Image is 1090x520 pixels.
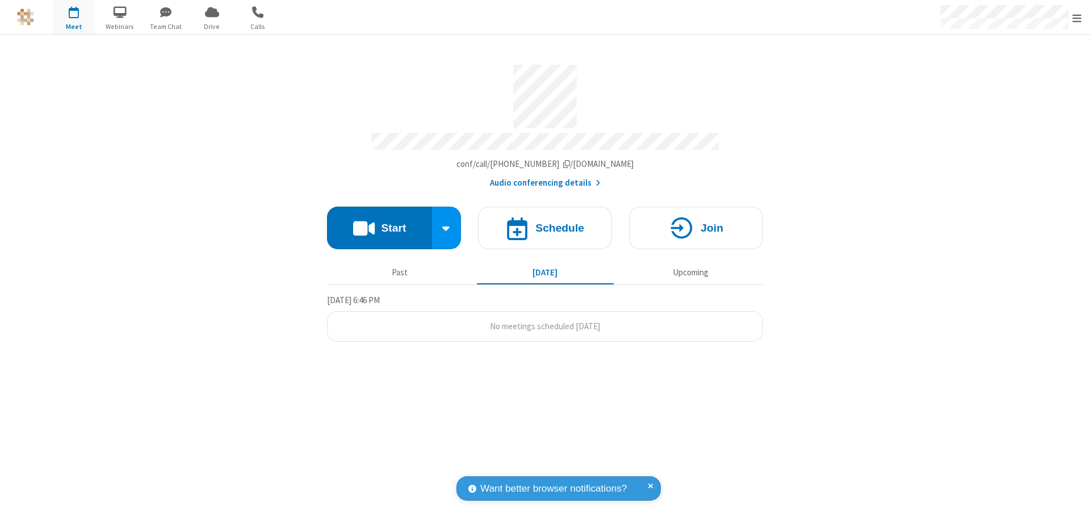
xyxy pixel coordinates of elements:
[332,262,468,283] button: Past
[456,158,634,171] button: Copy my meeting room linkCopy my meeting room link
[478,207,612,249] button: Schedule
[701,223,723,233] h4: Join
[17,9,34,26] img: QA Selenium DO NOT DELETE OR CHANGE
[629,207,763,249] button: Join
[477,262,614,283] button: [DATE]
[191,22,233,32] span: Drive
[381,223,406,233] h4: Start
[145,22,187,32] span: Team Chat
[432,207,462,249] div: Start conference options
[480,481,627,496] span: Want better browser notifications?
[535,223,584,233] h4: Schedule
[327,293,763,342] section: Today's Meetings
[327,207,432,249] button: Start
[622,262,759,283] button: Upcoming
[53,22,95,32] span: Meet
[456,158,634,169] span: Copy my meeting room link
[490,177,601,190] button: Audio conferencing details
[99,22,141,32] span: Webinars
[490,321,600,332] span: No meetings scheduled [DATE]
[327,56,763,190] section: Account details
[237,22,279,32] span: Calls
[327,295,380,305] span: [DATE] 6:46 PM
